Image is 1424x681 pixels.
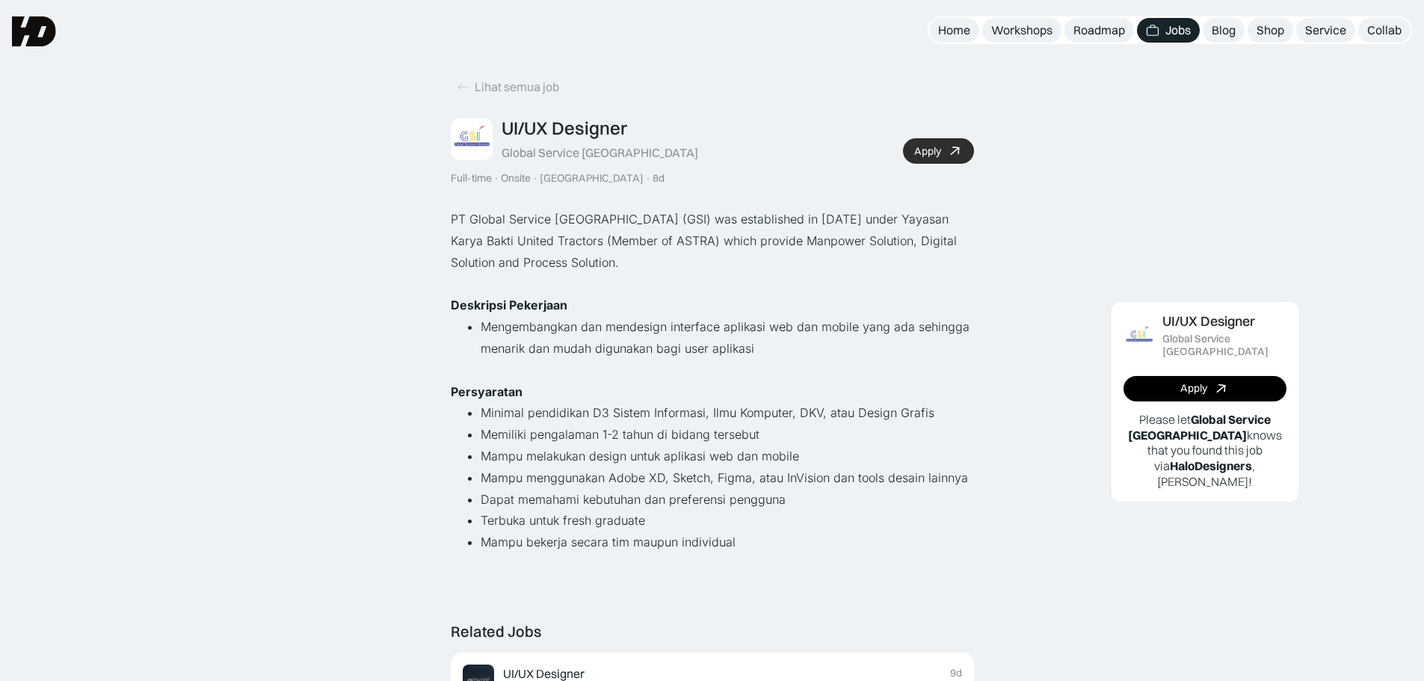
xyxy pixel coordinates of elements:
[481,510,974,531] li: Terbuka untuk fresh graduate
[1124,321,1155,352] img: Job Image
[1162,314,1255,330] div: UI/UX Designer
[1162,333,1286,358] div: Global Service [GEOGRAPHIC_DATA]
[1124,412,1286,490] p: Please let knows that you found this job via , [PERSON_NAME]!
[501,172,531,185] div: Onsite
[903,138,974,164] a: Apply
[540,172,644,185] div: [GEOGRAPHIC_DATA]
[1296,18,1355,43] a: Service
[914,145,941,158] div: Apply
[481,467,974,489] li: Mampu menggunakan Adobe XD, Sketch, Figma, atau InVision dan tools desain lainnya
[451,274,974,295] p: ‍
[481,424,974,446] li: Memiliki pengalaman 1-2 tahun di bidang tersebut
[451,553,974,575] p: ‍
[475,79,559,95] div: Lihat semua job
[451,75,565,99] a: Lihat semua job
[451,298,567,312] strong: Deskripsi Pekerjaan
[502,117,627,139] div: UI/UX Designer
[451,118,493,160] img: Job Image
[1305,22,1346,38] div: Service
[1257,22,1284,38] div: Shop
[938,22,970,38] div: Home
[653,172,665,185] div: 8d
[982,18,1061,43] a: Workshops
[1203,18,1245,43] a: Blog
[481,489,974,511] li: Dapat memahami kebutuhan dan preferensi pengguna
[1124,376,1286,401] a: Apply
[532,172,538,185] div: ·
[1165,22,1191,38] div: Jobs
[1064,18,1134,43] a: Roadmap
[451,384,523,399] strong: Persyaratan
[645,172,651,185] div: ·
[1073,22,1125,38] div: Roadmap
[929,18,979,43] a: Home
[1248,18,1293,43] a: Shop
[451,623,541,641] div: Related Jobs
[991,22,1052,38] div: Workshops
[950,667,962,680] div: 9d
[1358,18,1411,43] a: Collab
[451,209,974,273] p: PT Global Service [GEOGRAPHIC_DATA] (GSI) was established in [DATE] under Yayasan Karya Bakti Uni...
[1212,22,1236,38] div: Blog
[502,145,698,161] div: Global Service [GEOGRAPHIC_DATA]
[1180,382,1207,395] div: Apply
[451,172,492,185] div: Full-time
[481,531,974,553] li: Mampu bekerja secara tim maupun individual
[1170,458,1252,473] b: HaloDesigners
[1367,22,1402,38] div: Collab
[1137,18,1200,43] a: Jobs
[481,402,974,424] li: Minimal pendidikan D3 Sistem Informasi, Ilmu Komputer, DKV, atau Design Grafis
[451,360,974,381] p: ‍
[493,172,499,185] div: ·
[481,316,974,360] li: Mengembangkan dan mendesign interface aplikasi web dan mobile yang ada sehingga menarik dan mudah...
[481,446,974,467] li: Mampu melakukan design untuk aplikasi web dan mobile
[1128,412,1271,443] b: Global Service [GEOGRAPHIC_DATA]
